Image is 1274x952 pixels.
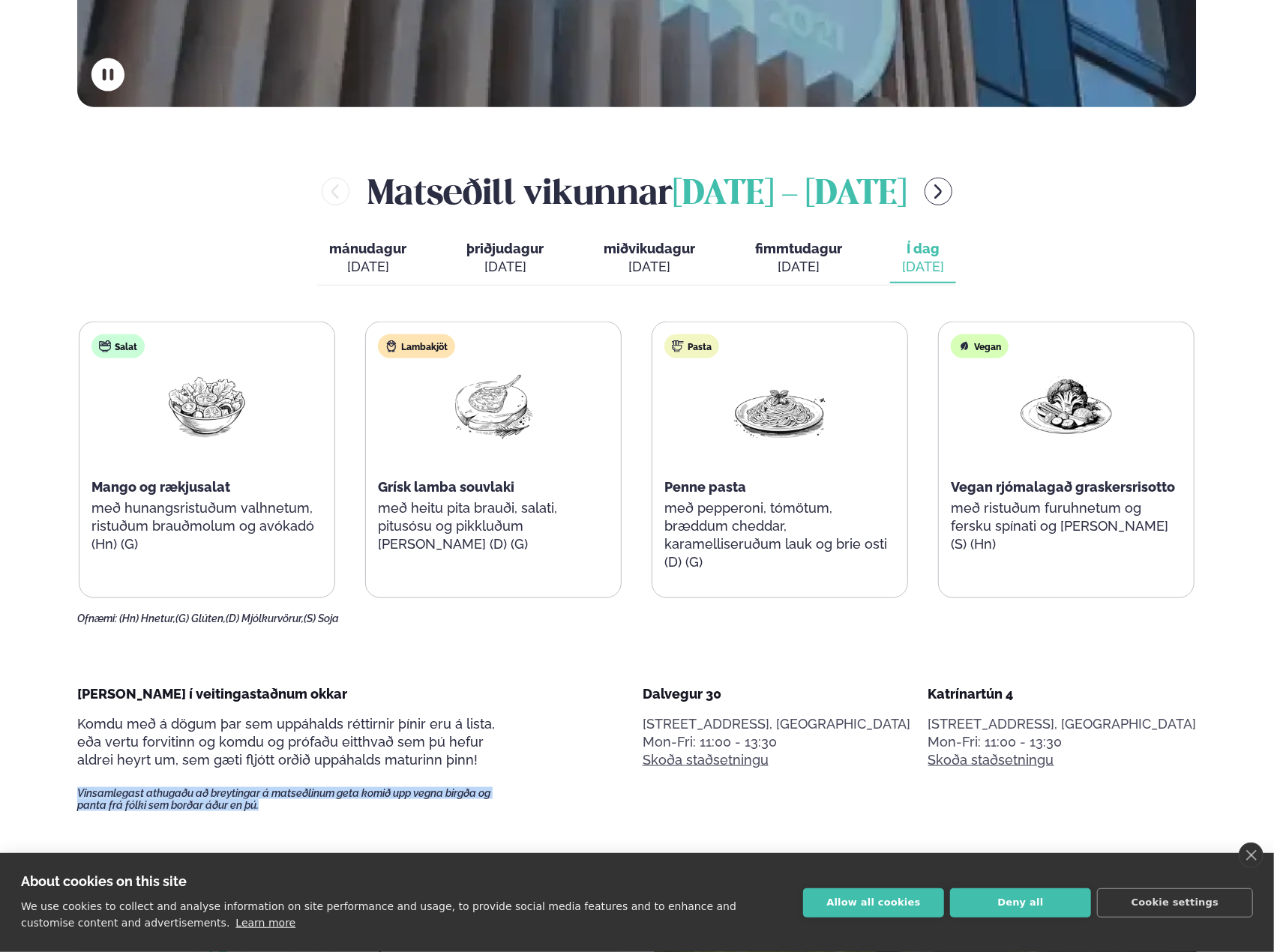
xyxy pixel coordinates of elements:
p: með hunangsristuðum valhnetum, ristuðum brauðmolum og avókadó (Hn) (G) [91,499,322,553]
span: [PERSON_NAME] í veitingastaðnum okkar [77,686,347,702]
div: Pasta [664,334,719,358]
span: Komdu með á dögum þar sem uppáhalds réttirnir þínir eru á lista, eða vertu forvitinn og komdu og ... [77,716,495,768]
img: Vegan.svg [958,340,970,352]
button: Í dag [DATE] [890,234,956,283]
p: We use cookies to collect and analyse information on site performance and usage, to provide socia... [21,900,736,929]
span: (S) Soja [304,612,339,624]
div: Salat [91,334,145,358]
div: Mon-Fri: 11:00 - 13:30 [643,733,911,751]
img: Vegan.png [1018,370,1114,440]
span: þriðjudagur [466,241,544,256]
div: Vegan [951,334,1009,358]
div: [DATE] [755,258,842,276]
span: Ofnæmi: [77,612,117,624]
div: Katrínartún 4 [928,685,1197,703]
button: Deny all [950,888,1091,918]
h2: Matseðill vikunnar [367,167,907,216]
img: salad.svg [99,340,111,352]
button: þriðjudagur [DATE] [454,234,556,283]
button: Allow all cookies [803,888,944,918]
p: [STREET_ADDRESS], [GEOGRAPHIC_DATA] [643,715,911,733]
p: [STREET_ADDRESS], [GEOGRAPHIC_DATA] [928,715,1197,733]
p: með heitu pita brauði, salati, pitusósu og pikkluðum [PERSON_NAME] (D) (G) [378,499,609,553]
span: Penne pasta [664,479,746,495]
div: Mon-Fri: 11:00 - 13:30 [928,733,1197,751]
span: fimmtudagur [755,241,842,256]
a: Skoða staðsetningu [928,751,1054,769]
button: menu-btn-right [925,178,952,205]
span: [DATE] - [DATE] [673,178,907,211]
p: með ristuðum furuhnetum og fersku spínati og [PERSON_NAME] (S) (Hn) [951,499,1182,553]
span: Mango og rækjusalat [91,479,230,495]
p: með pepperoni, tómötum, bræddum cheddar, karamelliseruðum lauk og brie osti (D) (G) [664,499,895,571]
img: Lamb.svg [385,340,397,352]
img: Spagetti.png [732,370,828,440]
button: Cookie settings [1097,888,1253,918]
div: Lambakjöt [378,334,455,358]
a: close [1239,843,1264,868]
span: Grísk lamba souvlaki [378,479,514,495]
span: (D) Mjólkurvörur, [226,612,304,624]
span: miðvikudagur [604,241,695,256]
div: [DATE] [902,258,944,276]
div: [DATE] [604,258,695,276]
span: Vegan rjómalagað graskersrisotto [951,479,1175,495]
button: mánudagur [DATE] [317,234,418,283]
span: (Hn) Hnetur, [119,612,175,624]
strong: About cookies on this site [21,873,187,889]
span: mánudagur [329,241,406,256]
span: Vinsamlegast athugaðu að breytingar á matseðlinum geta komið upp vegna birgða og panta frá fólki ... [77,787,517,811]
span: Í dag [902,240,944,258]
div: [DATE] [466,258,544,276]
div: [DATE] [329,258,406,276]
a: Skoða staðsetningu [643,751,769,769]
button: menu-btn-left [322,178,349,205]
div: Dalvegur 30 [643,685,911,703]
span: (G) Glúten, [175,612,226,624]
button: miðvikudagur [DATE] [592,234,707,283]
img: Lamb-Meat.png [445,370,541,440]
img: pasta.svg [672,340,684,352]
img: Salad.png [159,370,255,440]
a: Learn more [235,917,295,929]
button: fimmtudagur [DATE] [743,234,854,283]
